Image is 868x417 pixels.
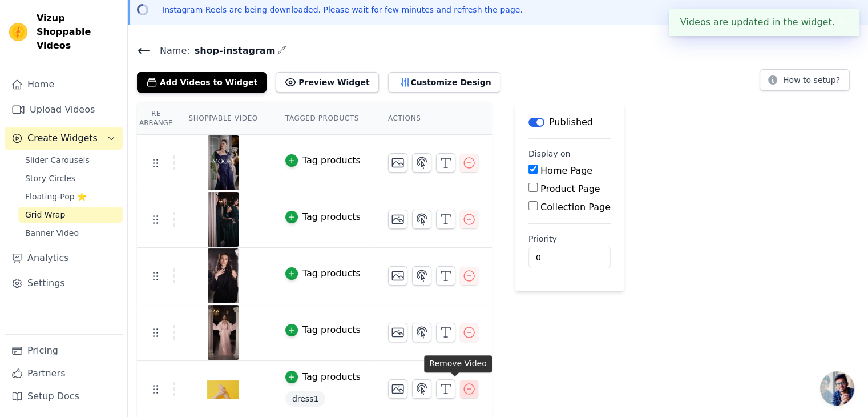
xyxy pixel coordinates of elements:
div: Tag products [302,210,361,224]
label: Collection Page [540,202,611,212]
img: vizup-images-9aa1.png [207,362,239,417]
img: reel-preview-1rxkze-gb.myshopify.com-3665795276500865012_62184685938.jpeg [207,135,239,190]
button: Customize Design [388,72,500,93]
th: Shoppable Video [175,102,271,135]
span: Vizup Shoppable Videos [37,11,118,53]
div: Tag products [302,267,361,280]
img: Vizup [9,23,27,41]
button: Tag products [285,267,361,280]
legend: Display on [528,148,571,159]
button: Tag products [285,370,361,384]
span: dress1 [285,391,325,407]
a: Setup Docs [5,385,123,408]
a: Upload Videos [5,98,123,121]
button: Tag products [285,210,361,224]
a: Analytics [5,247,123,270]
span: Grid Wrap [25,209,65,220]
span: Create Widgets [27,131,98,145]
a: Pricing [5,339,123,362]
button: Add Videos to Widget [137,72,267,93]
label: Product Page [540,183,600,194]
p: Published [549,115,593,129]
span: Slider Carousels [25,154,90,166]
div: Open chat [820,371,854,406]
a: Home [5,73,123,96]
img: reel-preview-1rxkze-gb.myshopify.com-3670945633688990046_62184685938.jpeg [207,305,239,360]
span: shop-instagram [190,44,276,58]
button: Close [835,15,848,29]
div: Tag products [302,323,361,337]
div: Videos are updated in the widget. [669,9,859,36]
img: reel-preview-1rxkze-gb.myshopify.com-3670828309040472651_62184685938.jpeg [207,192,239,247]
button: Change Thumbnail [388,153,407,173]
label: Home Page [540,165,592,176]
span: Name: [151,44,190,58]
a: Floating-Pop ⭐ [18,189,123,205]
button: Change Thumbnail [388,379,407,399]
div: Tag products [302,370,361,384]
th: Re Arrange [137,102,175,135]
button: How to setup? [760,69,850,91]
button: Change Thumbnail [388,323,407,342]
span: Floating-Pop ⭐ [25,191,87,202]
div: Edit Name [277,43,286,58]
div: Tag products [302,154,361,167]
button: Preview Widget [276,72,378,93]
a: How to setup? [760,77,850,88]
a: Grid Wrap [18,207,123,223]
span: Banner Video [25,227,79,239]
button: Change Thumbnail [388,266,407,286]
button: Change Thumbnail [388,210,407,229]
button: Tag products [285,323,361,337]
a: Settings [5,272,123,295]
a: Banner Video [18,225,123,241]
button: Create Widgets [5,127,123,150]
img: reel-preview-1rxkze-gb.myshopify.com-3665566217925631047_62184685938.jpeg [207,248,239,303]
span: Story Circles [25,173,75,184]
th: Actions [374,102,492,135]
th: Tagged Products [272,102,374,135]
a: Partners [5,362,123,385]
button: Tag products [285,154,361,167]
a: Slider Carousels [18,152,123,168]
p: Instagram Reels are being downloaded. Please wait for few minutes and refresh the page. [162,4,523,15]
label: Priority [528,233,611,244]
a: Story Circles [18,170,123,186]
